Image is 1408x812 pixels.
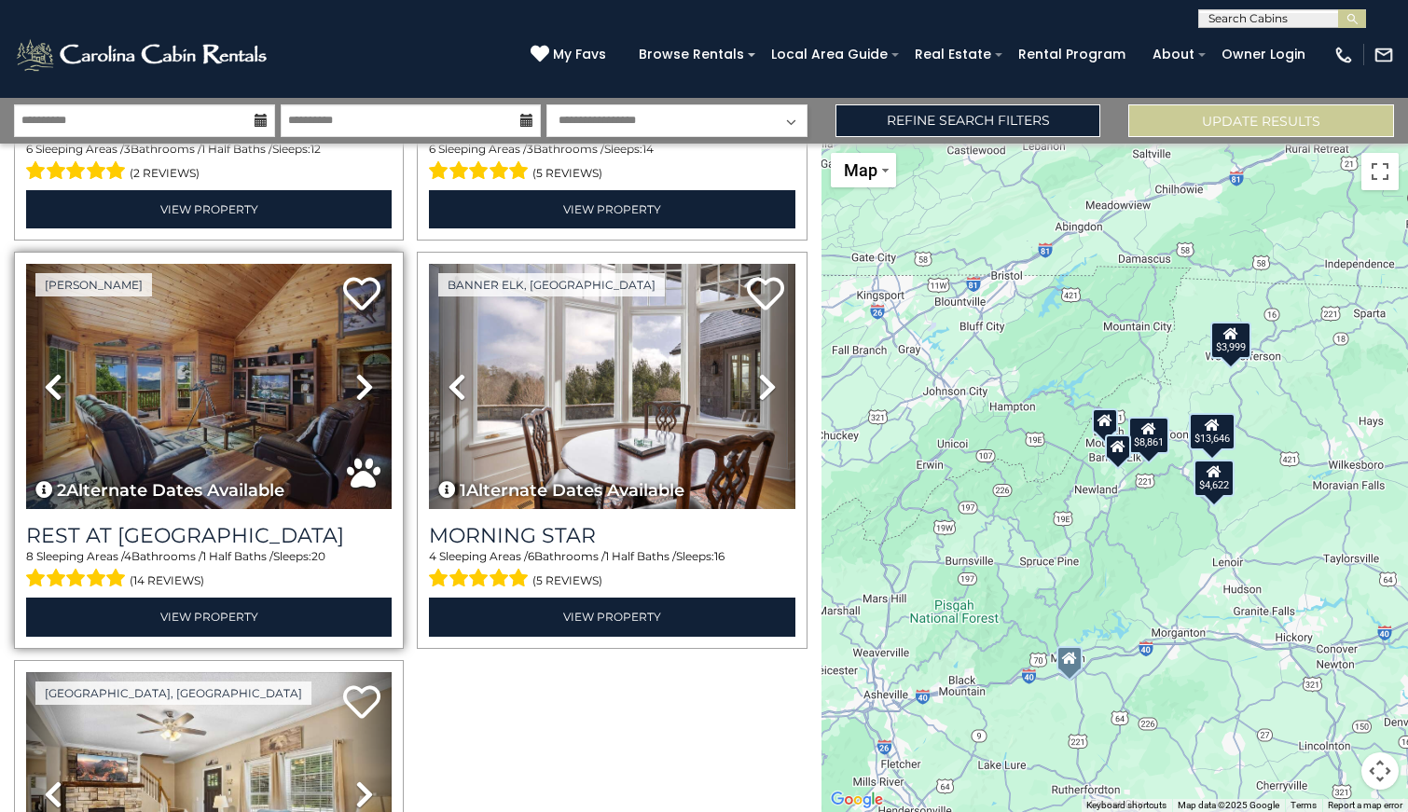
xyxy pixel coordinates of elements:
img: thumbnail_167813425.jpeg [429,264,794,509]
span: 6 [528,549,534,563]
a: Rental Program [1009,40,1135,69]
button: Keyboard shortcuts [1086,799,1166,812]
span: 1 Half Baths / [202,549,273,563]
span: Map [844,160,877,180]
div: Sleeping Areas / Bathrooms / Sleeps: [429,141,794,186]
span: My Favs [553,45,606,64]
a: Add to favorites [343,683,380,723]
div: $8,861 [1129,417,1170,454]
button: 1Alternate Dates Available [438,479,684,503]
a: Real Estate [905,40,1001,69]
button: Map camera controls [1361,752,1399,790]
a: Browse Rentals [629,40,753,69]
h3: Rest at Mountain Crest [26,523,392,548]
a: Add to favorites [747,275,784,315]
span: 14 [642,142,654,156]
span: Map data ©2025 Google [1178,800,1279,810]
span: (2 reviews) [130,161,200,186]
a: About [1143,40,1204,69]
div: $3,999 [1210,321,1251,358]
a: Add to favorites [343,275,380,315]
a: View Property [429,190,794,228]
span: 6 [429,142,435,156]
span: 2 [57,479,66,503]
span: (5 reviews) [532,569,602,593]
span: 12 [311,142,321,156]
span: 1 Half Baths / [201,142,272,156]
a: [GEOGRAPHIC_DATA], [GEOGRAPHIC_DATA] [35,681,311,705]
button: Change map style [831,153,896,187]
a: Banner Elk, [GEOGRAPHIC_DATA] [438,273,665,296]
span: 8 [26,549,34,563]
img: mail-regular-white.png [1373,45,1394,65]
button: Toggle fullscreen view [1361,153,1399,190]
span: 16 [714,549,725,563]
span: 20 [311,549,325,563]
span: 1 Half Baths / [605,549,676,563]
span: 3 [124,142,131,156]
a: Local Area Guide [762,40,897,69]
a: View Property [429,598,794,636]
button: Update Results [1128,104,1394,137]
a: Morning Star [429,523,794,548]
a: Open this area in Google Maps (opens a new window) [826,788,888,812]
span: (5 reviews) [532,161,602,186]
a: My Favs [531,45,611,65]
span: 6 [26,142,33,156]
div: Sleeping Areas / Bathrooms / Sleeps: [429,548,794,593]
a: Refine Search Filters [835,104,1101,137]
div: Sleeping Areas / Bathrooms / Sleeps: [26,548,392,593]
div: $13,646 [1189,413,1235,450]
a: View Property [26,598,392,636]
a: [PERSON_NAME] [35,273,152,296]
div: $4,622 [1194,459,1235,496]
span: 4 [124,549,131,563]
a: View Property [26,190,392,228]
a: Report a map error [1328,800,1402,810]
button: 2Alternate Dates Available [35,479,284,503]
img: thumbnail_164747674.jpeg [26,264,392,509]
a: Terms (opens in new tab) [1291,800,1317,810]
img: phone-regular-white.png [1333,45,1354,65]
span: 1 [460,479,466,503]
a: Rest at [GEOGRAPHIC_DATA] [26,523,392,548]
span: (14 reviews) [130,569,204,593]
a: Owner Login [1212,40,1315,69]
div: Sleeping Areas / Bathrooms / Sleeps: [26,141,392,186]
span: 4 [429,549,436,563]
span: 3 [527,142,533,156]
img: Google [826,788,888,812]
img: White-1-2.png [14,36,272,74]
